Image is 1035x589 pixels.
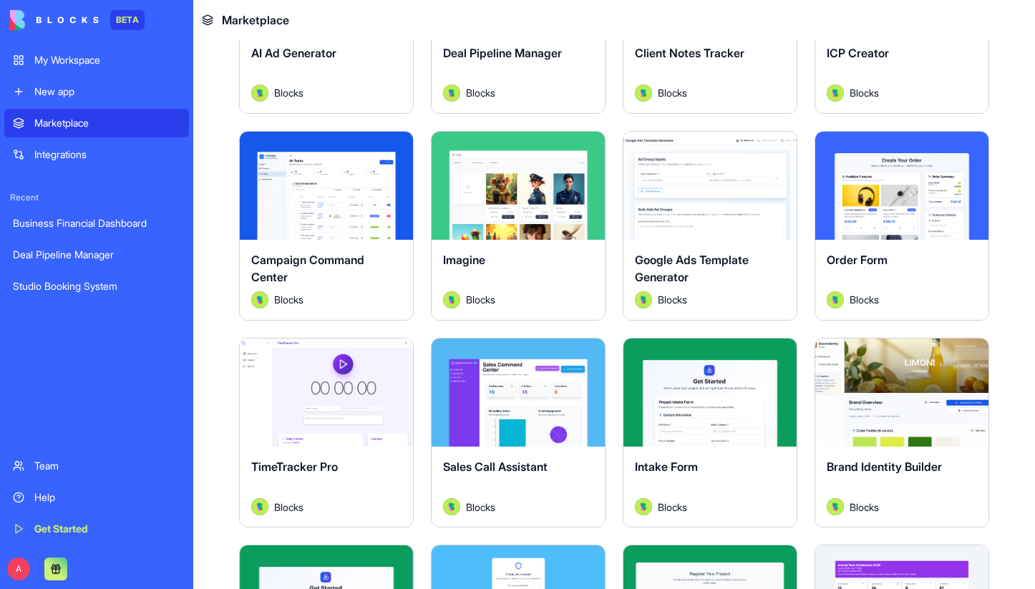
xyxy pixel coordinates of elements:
[4,272,189,301] a: Studio Booking System
[274,292,303,307] span: Blocks
[466,85,495,100] span: Blocks
[13,279,180,293] div: Studio Booking System
[251,84,268,102] img: Avatar
[34,116,180,130] div: Marketplace
[658,85,687,100] span: Blocks
[4,515,189,543] a: Get Started
[815,338,989,527] a: Brand Identity BuilderAvatarBlocks
[251,291,268,308] img: Avatar
[34,84,180,99] div: New app
[13,248,180,262] div: Deal Pipeline Manager
[466,500,495,515] span: Blocks
[635,84,652,102] img: Avatar
[443,46,562,60] span: Deal Pipeline Manager
[10,10,99,30] img: logo
[251,253,364,284] span: Campaign Command Center
[34,459,180,473] div: Team
[635,459,698,474] span: Intake Form
[443,253,485,267] span: Imagine
[251,498,268,515] img: Avatar
[827,253,888,267] span: Order Form
[274,500,303,515] span: Blocks
[443,291,460,308] img: Avatar
[623,131,797,321] a: Google Ads Template GeneratorAvatarBlocks
[4,140,189,169] a: Integrations
[251,459,338,474] span: TimeTracker Pro
[110,10,145,30] div: BETA
[635,46,744,60] span: Client Notes Tracker
[850,292,879,307] span: Blocks
[466,292,495,307] span: Blocks
[4,240,189,269] a: Deal Pipeline Manager
[239,131,414,321] a: Campaign Command CenterAvatarBlocks
[827,46,889,60] span: ICP Creator
[431,338,606,527] a: Sales Call AssistantAvatarBlocks
[815,131,989,321] a: Order FormAvatarBlocks
[34,53,180,67] div: My Workspace
[635,498,652,515] img: Avatar
[4,483,189,512] a: Help
[251,46,336,60] span: AI Ad Generator
[4,77,189,106] a: New app
[658,292,687,307] span: Blocks
[239,338,414,527] a: TimeTracker ProAvatarBlocks
[635,291,652,308] img: Avatar
[13,216,180,230] div: Business Financial Dashboard
[34,490,180,505] div: Help
[4,109,189,137] a: Marketplace
[4,192,189,203] span: Recent
[635,253,749,284] span: Google Ads Template Generator
[827,459,942,474] span: Brand Identity Builder
[827,84,844,102] img: Avatar
[850,500,879,515] span: Blocks
[7,558,30,580] span: A
[4,452,189,480] a: Team
[431,131,606,321] a: ImagineAvatarBlocks
[34,147,180,162] div: Integrations
[623,338,797,527] a: Intake FormAvatarBlocks
[850,85,879,100] span: Blocks
[222,11,289,29] span: Marketplace
[443,498,460,515] img: Avatar
[827,291,844,308] img: Avatar
[827,498,844,515] img: Avatar
[443,84,460,102] img: Avatar
[10,10,145,30] a: BETA
[658,500,687,515] span: Blocks
[4,46,189,74] a: My Workspace
[4,209,189,238] a: Business Financial Dashboard
[274,85,303,100] span: Blocks
[34,522,180,536] div: Get Started
[443,459,548,474] span: Sales Call Assistant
